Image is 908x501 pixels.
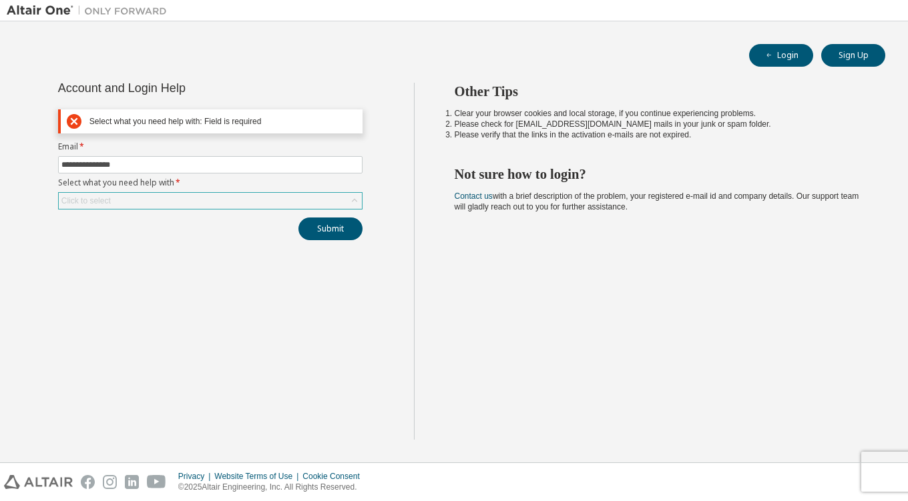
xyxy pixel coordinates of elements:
img: altair_logo.svg [4,475,73,489]
img: linkedin.svg [125,475,139,489]
button: Login [749,44,813,67]
div: Select what you need help with: Field is required [89,117,357,127]
img: youtube.svg [147,475,166,489]
div: Click to select [59,193,362,209]
img: instagram.svg [103,475,117,489]
div: Website Terms of Use [214,471,302,482]
h2: Other Tips [455,83,862,100]
h2: Not sure how to login? [455,165,862,183]
button: Sign Up [821,44,885,67]
div: Cookie Consent [302,471,367,482]
img: Altair One [7,4,174,17]
img: facebook.svg [81,475,95,489]
label: Email [58,141,363,152]
span: with a brief description of the problem, your registered e-mail id and company details. Our suppo... [455,191,859,211]
li: Please verify that the links in the activation e-mails are not expired. [455,129,862,140]
div: Account and Login Help [58,83,302,93]
div: Click to select [61,195,111,206]
label: Select what you need help with [58,177,363,188]
li: Please check for [EMAIL_ADDRESS][DOMAIN_NAME] mails in your junk or spam folder. [455,119,862,129]
a: Contact us [455,191,493,201]
div: Privacy [178,471,214,482]
p: © 2025 Altair Engineering, Inc. All Rights Reserved. [178,482,368,493]
button: Submit [298,217,363,240]
li: Clear your browser cookies and local storage, if you continue experiencing problems. [455,108,862,119]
